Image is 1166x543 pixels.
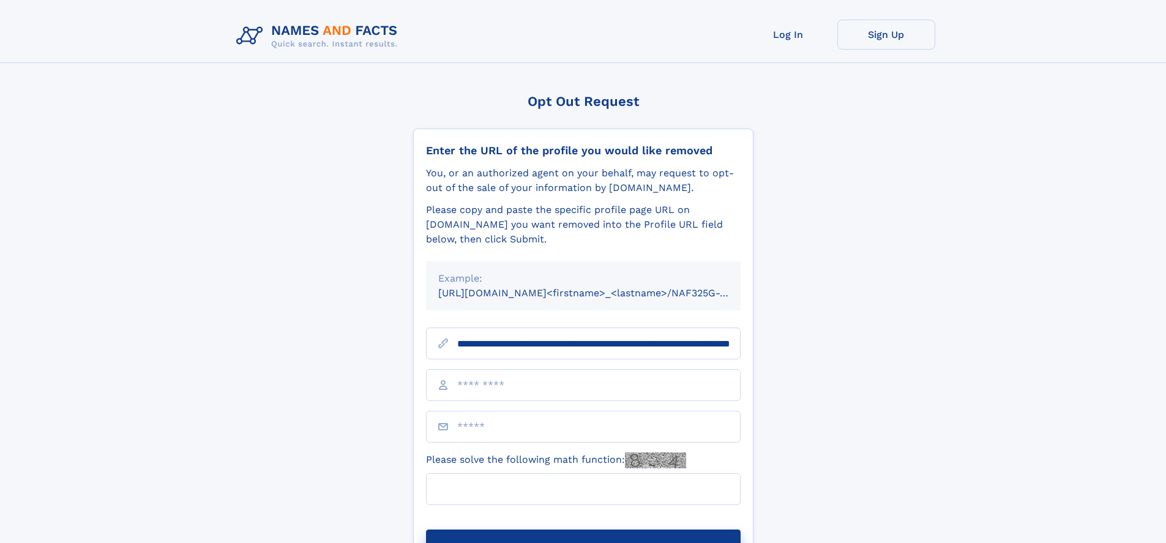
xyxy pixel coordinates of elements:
[426,452,686,468] label: Please solve the following math function:
[426,144,741,157] div: Enter the URL of the profile you would like removed
[438,271,728,286] div: Example:
[837,20,935,50] a: Sign Up
[426,166,741,195] div: You, or an authorized agent on your behalf, may request to opt-out of the sale of your informatio...
[739,20,837,50] a: Log In
[426,203,741,247] div: Please copy and paste the specific profile page URL on [DOMAIN_NAME] you want removed into the Pr...
[413,94,753,109] div: Opt Out Request
[438,287,764,299] small: [URL][DOMAIN_NAME]<firstname>_<lastname>/NAF325G-xxxxxxxx
[231,20,408,53] img: Logo Names and Facts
